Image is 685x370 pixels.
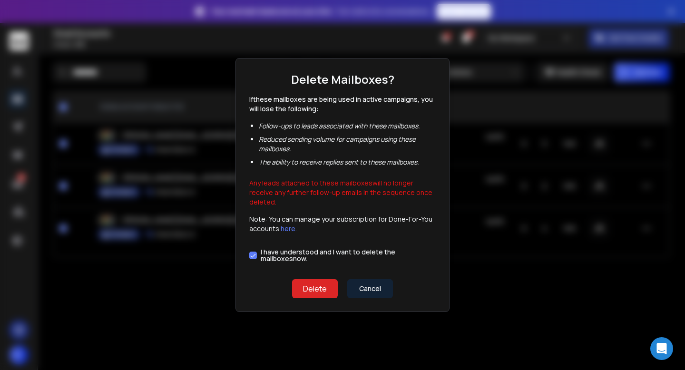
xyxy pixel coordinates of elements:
h1: Delete Mailboxes? [291,72,394,87]
li: Reduced sending volume for campaigns using these mailboxes . [259,135,436,154]
p: Note: You can manage your subscription for Done-For-You accounts . [249,214,436,234]
p: If these mailboxes are being used in active campaigns, you will lose the following: [249,95,436,114]
li: The ability to receive replies sent to these mailboxes . [259,157,436,167]
div: Open Intercom Messenger [650,337,673,360]
p: Any leads attached to these mailboxes will no longer receive any further follow-up emails in the ... [249,175,436,207]
li: Follow-ups to leads associated with these mailboxes . [259,121,436,131]
a: here [281,224,295,234]
label: I have understood and I want to delete the mailbox es now. [261,249,436,262]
